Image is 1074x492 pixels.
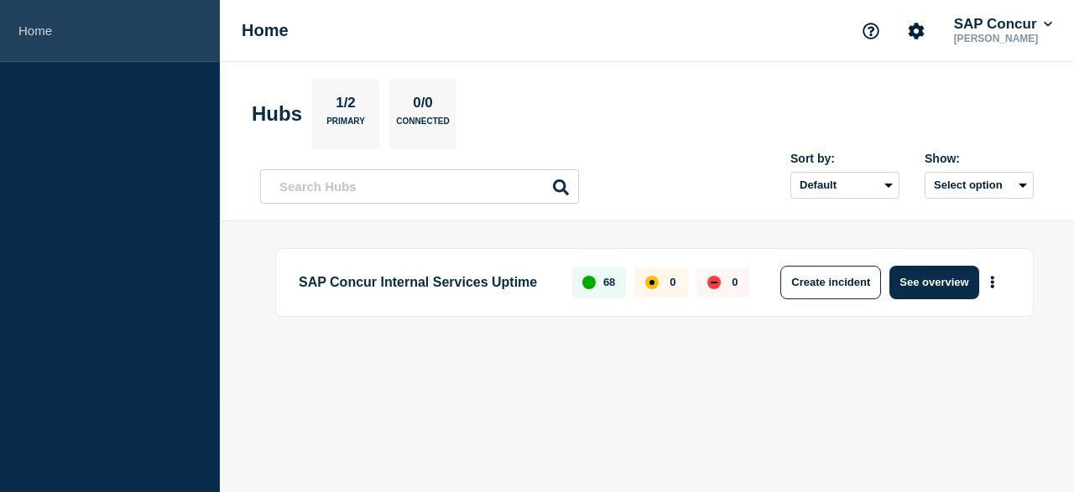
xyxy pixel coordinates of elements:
[407,95,440,117] p: 0/0
[396,117,449,134] p: Connected
[252,102,302,126] h2: Hubs
[853,13,889,49] button: Support
[645,276,659,289] div: affected
[299,266,553,299] p: SAP Concur Internal Services Uptime
[780,266,881,299] button: Create incident
[790,172,899,199] select: Sort by
[326,117,365,134] p: Primary
[951,16,1056,33] button: SAP Concur
[951,33,1056,44] p: [PERSON_NAME]
[707,276,721,289] div: down
[582,276,596,289] div: up
[899,13,934,49] button: Account settings
[603,276,615,288] p: 68
[925,152,1034,165] div: Show:
[732,276,738,288] p: 0
[925,172,1034,199] button: Select option
[670,276,675,288] p: 0
[982,267,1004,298] button: More actions
[242,21,289,40] h1: Home
[260,169,579,204] input: Search Hubs
[330,95,362,117] p: 1/2
[889,266,978,299] button: See overview
[790,152,899,165] div: Sort by:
